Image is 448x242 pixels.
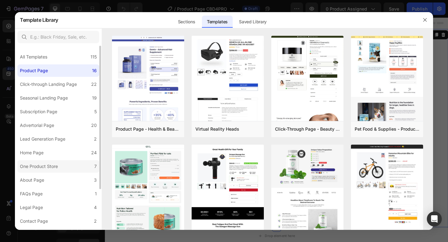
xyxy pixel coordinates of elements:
div: 5 [94,108,97,115]
span: Remplissez le formulaire et notre équipe vous répondra dans les 24 heures. [20,120,109,134]
div: 2 [94,135,97,143]
input: E.g.: Black Friday, Sale, etc. [17,31,99,43]
div: Legal Page [20,204,43,211]
input: Entrez votre e-mail [250,114,354,129]
input: Entrez votre prénom [136,114,240,129]
div: Product Page - Health & Beauty - Hair Supplement [116,125,180,133]
h2: Contactez-nous [5,36,369,53]
div: 22 [91,81,97,88]
div: Sections [173,16,200,28]
p: Create Theme Section [283,16,323,22]
div: Click-through Landing Page [20,81,77,88]
div: Home Page [20,149,44,156]
div: 7 [94,163,97,170]
div: Section 1 [253,16,271,22]
img: Alt Image [20,144,31,156]
div: 4 [94,204,97,211]
div: 20 [91,122,97,129]
div: 16 [92,67,97,74]
div: 24 [91,149,97,156]
span: Nom [137,106,149,112]
div: Product Page [20,67,48,74]
div: Subscription Page [20,108,57,115]
div: Seasonal Landing Page [20,94,68,102]
div: Drop element here [174,235,207,240]
span: MESSAGE [137,145,160,150]
div: 2 [94,217,97,225]
div: Click-Through Page - Beauty & Fitness - Cosmetic [275,125,340,133]
div: Open Intercom Messenger [427,212,442,226]
div: All Templates [20,53,47,61]
div: 1 [95,190,97,198]
div: Contact Page [20,217,48,225]
div: Lead Generation Page [20,135,65,143]
div: 19 [92,94,97,102]
div: FAQs Page [20,190,43,198]
input: Entrez votre message [136,152,354,167]
button: AI Content [327,15,354,23]
span: - [186,59,187,64]
span: CBD4PRO n’est pas un établissement médical et ne prétend en aucun cas attribuer des propriétés th... [20,165,115,192]
div: Envoyer [328,186,346,195]
span: E-mail [251,106,268,112]
button: Envoyer [320,182,354,199]
div: 115 [91,53,97,61]
div: Virtual Reality Heads [195,125,239,133]
div: Saved Library [234,16,272,28]
div: One Product Store [20,163,58,170]
h2: Template Library [20,12,58,28]
div: Advertorial Page [20,122,54,129]
div: About Page [20,176,44,184]
div: Templates [202,16,233,28]
div: Pet Food & Supplies - Product Page with Bundle [355,125,419,133]
p: [EMAIL_ADDRESS][DOMAIN_NAME] [35,142,115,157]
div: 3 [94,176,97,184]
